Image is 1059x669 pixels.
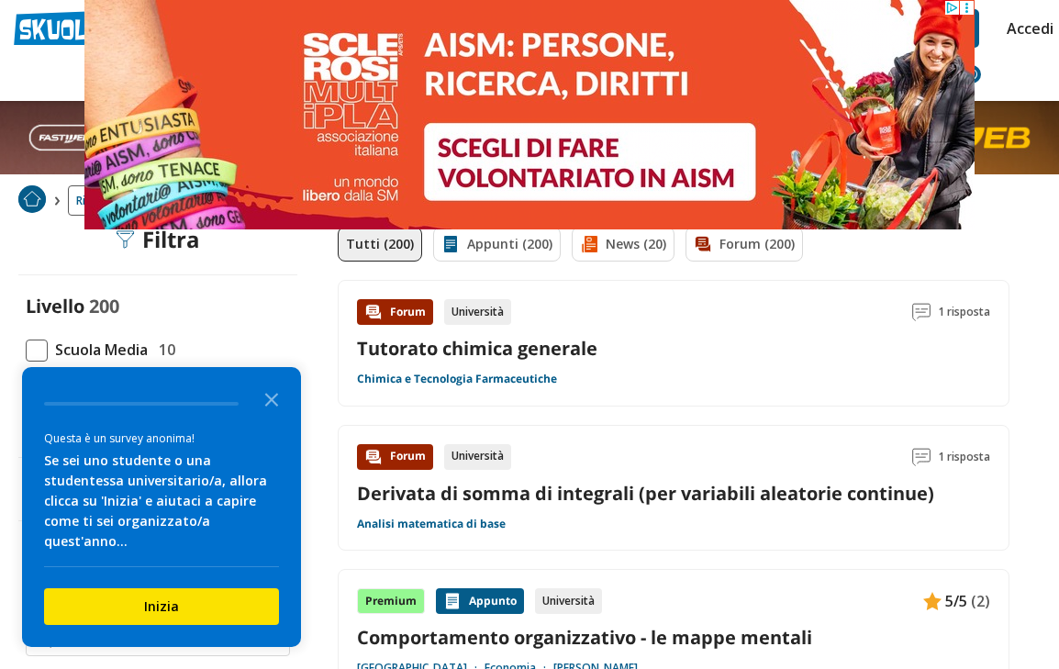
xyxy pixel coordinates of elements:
a: Chimica e Tecnologia Farmaceutiche [357,372,557,386]
a: Tutorato chimica generale [357,336,597,361]
img: Appunti filtro contenuto [441,235,460,253]
div: Filtra [117,227,200,252]
img: Forum contenuto [364,448,383,466]
a: News (20) [572,227,674,262]
img: Commenti lettura [912,303,931,321]
img: Commenti lettura [912,448,931,466]
span: Scuola Media [48,338,148,362]
a: Tutti (200) [338,227,422,262]
a: Accedi [1007,9,1045,48]
div: Appunto [436,588,524,614]
img: Filtra filtri mobile [117,230,135,249]
span: (2) [971,589,990,613]
span: 1 risposta [938,444,990,470]
div: Se sei uno studente o una studentessa universitario/a, allora clicca su 'Inizia' e aiutaci a capi... [44,451,279,552]
span: 10 [151,338,175,362]
div: Forum [357,299,433,325]
div: Università [444,299,511,325]
span: 200 [89,294,119,318]
img: Home [18,185,46,213]
img: Appunti contenuto [443,592,462,610]
div: Questa è un survey anonima! [44,429,279,447]
div: Survey [22,367,301,647]
label: Livello [26,294,84,318]
img: Appunti contenuto [923,592,942,610]
a: Analisi matematica di base [357,517,506,531]
button: Close the survey [253,380,290,417]
a: Derivata di somma di integrali (per variabili aleatorie continue) [357,481,934,506]
img: Forum contenuto [364,303,383,321]
button: Inizia [44,588,279,625]
span: 1 risposta [938,299,990,325]
a: Appunti (200) [433,227,561,262]
a: Ricerca [68,185,122,216]
a: Comportamento organizzativo - le mappe mentali [357,625,990,650]
a: Home [18,185,46,216]
span: 5/5 [945,589,967,613]
div: Premium [357,588,425,614]
img: News filtro contenuto [580,235,598,253]
div: Forum [357,444,433,470]
img: Forum filtro contenuto [694,235,712,253]
div: Università [535,588,602,614]
a: Forum (200) [686,227,803,262]
div: Università [444,444,511,470]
